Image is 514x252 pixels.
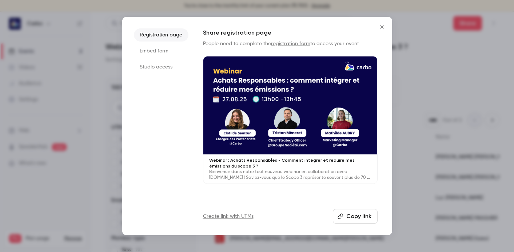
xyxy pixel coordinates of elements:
a: registration form [271,41,310,46]
p: Bienvenue dans notre tout nouveau webinar en collaboration avec [DOMAIN_NAME] ! Saviez-vous que l... [209,169,371,181]
p: People need to complete the to access your event [203,40,378,47]
a: Create link with UTMs [203,213,254,220]
a: Webinar : Achats Responsables - Comment intégrer et réduire mes émissions du scope 3 ?Bienvenue d... [203,56,378,184]
p: Webinar : Achats Responsables - Comment intégrer et réduire mes émissions du scope 3 ? [209,157,371,169]
li: Registration page [134,28,188,42]
button: Copy link [333,209,378,224]
li: Studio access [134,60,188,74]
h1: Share registration page [203,28,378,37]
li: Embed form [134,44,188,58]
button: Close [375,20,389,34]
